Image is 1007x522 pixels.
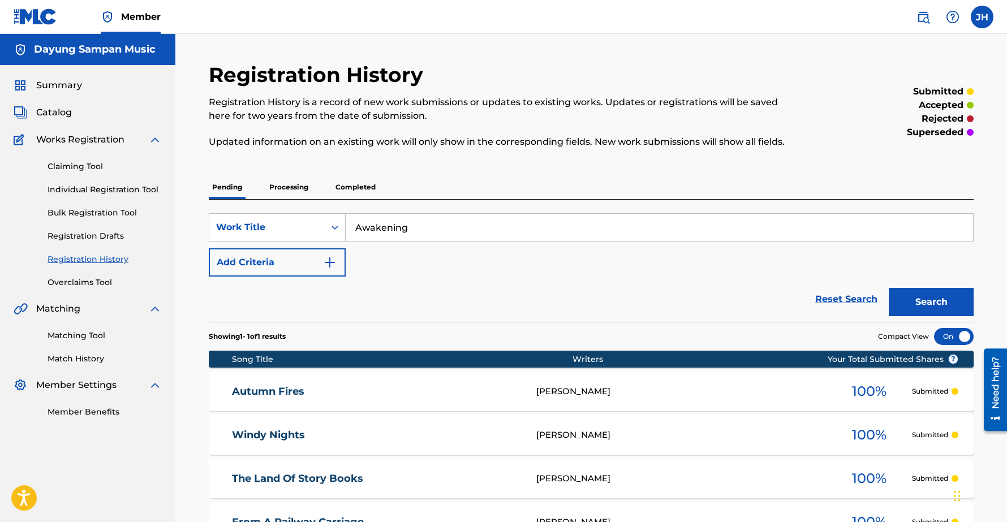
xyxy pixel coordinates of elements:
p: Submitted [912,430,948,440]
button: Search [889,288,974,316]
span: Your Total Submitted Shares [828,353,958,365]
img: help [946,10,959,24]
p: Updated information on an existing work will only show in the corresponding fields. New work subm... [209,135,798,149]
span: Catalog [36,106,72,119]
div: Writers [573,353,863,365]
img: Member Settings [14,378,27,392]
h5: Dayung Sampan Music [34,43,156,56]
p: rejected [922,112,963,126]
div: [PERSON_NAME] [536,385,827,398]
div: User Menu [971,6,993,28]
p: Completed [332,175,379,199]
p: Showing 1 - 1 of 1 results [209,331,286,342]
iframe: Chat Widget [950,468,1007,522]
a: Registration History [48,253,162,265]
form: Search Form [209,213,974,322]
img: Summary [14,79,27,92]
img: expand [148,133,162,146]
a: SummarySummary [14,79,82,92]
p: submitted [913,85,963,98]
img: search [916,10,930,24]
a: Matching Tool [48,330,162,342]
a: Individual Registration Tool [48,184,162,196]
a: Match History [48,353,162,365]
span: Member [121,10,161,23]
span: ? [949,355,958,364]
div: Song Title [232,353,573,365]
p: Pending [209,175,246,199]
a: Reset Search [810,287,883,312]
p: Registration History is a record of new work submissions or updates to existing works. Updates or... [209,96,798,123]
img: expand [148,302,162,316]
img: Top Rightsholder [101,10,114,24]
p: Submitted [912,386,948,396]
span: Works Registration [36,133,124,146]
div: [PERSON_NAME] [536,429,827,442]
a: Overclaims Tool [48,277,162,288]
a: Public Search [912,6,935,28]
a: Claiming Tool [48,161,162,172]
img: 9d2ae6d4665cec9f34b9.svg [323,256,337,269]
a: Windy Nights [232,429,522,442]
div: Help [941,6,964,28]
span: Member Settings [36,378,117,392]
div: Drag [954,479,961,513]
p: superseded [907,126,963,139]
h2: Registration History [209,62,429,88]
div: Work Title [216,221,318,234]
span: Matching [36,302,80,316]
a: The Land Of Story Books [232,472,522,485]
img: expand [148,378,162,392]
img: Works Registration [14,133,28,146]
span: 100 % [852,468,886,489]
img: Catalog [14,106,27,119]
a: Bulk Registration Tool [48,207,162,219]
p: Processing [266,175,312,199]
a: Member Benefits [48,406,162,418]
span: Summary [36,79,82,92]
img: Accounts [14,43,27,57]
div: [PERSON_NAME] [536,472,827,485]
a: Autumn Fires [232,385,522,398]
span: 100 % [852,425,886,445]
button: Add Criteria [209,248,346,277]
a: CatalogCatalog [14,106,72,119]
img: Matching [14,302,28,316]
p: accepted [919,98,963,112]
img: MLC Logo [14,8,57,25]
a: Registration Drafts [48,230,162,242]
span: Compact View [878,331,929,342]
iframe: Resource Center [975,344,1007,435]
span: 100 % [852,381,886,402]
p: Submitted [912,473,948,484]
